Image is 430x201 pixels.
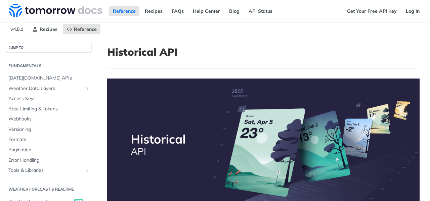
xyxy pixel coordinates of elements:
[5,124,92,135] a: Versioning
[225,6,243,16] a: Blog
[8,136,90,143] span: Formats
[8,85,83,92] span: Weather Data Layers
[8,116,90,122] span: Webhooks
[168,6,187,16] a: FAQs
[5,145,92,155] a: Pagination
[5,73,92,83] a: [DATE][DOMAIN_NAME] APIs
[74,26,97,32] span: Reference
[63,24,100,34] a: Reference
[402,6,423,16] a: Log In
[40,26,57,32] span: Recipes
[8,75,90,82] span: [DATE][DOMAIN_NAME] APIs
[5,135,92,145] a: Formats
[5,104,92,114] a: Rate Limiting & Tokens
[29,24,61,34] a: Recipes
[85,168,90,173] button: Show subpages for Tools & Libraries
[5,63,92,69] h2: Fundamentals
[343,6,400,16] a: Get Your Free API Key
[9,4,102,17] img: Tomorrow.io Weather API Docs
[8,147,90,153] span: Pagination
[5,165,92,175] a: Tools & LibrariesShow subpages for Tools & Libraries
[8,106,90,112] span: Rate Limiting & Tokens
[85,86,90,91] button: Show subpages for Weather Data Layers
[189,6,224,16] a: Help Center
[5,94,92,104] a: Access Keys
[8,126,90,133] span: Versioning
[5,155,92,165] a: Error Handling
[8,95,90,102] span: Access Keys
[7,24,27,34] span: v4.0.1
[8,167,83,174] span: Tools & Libraries
[5,43,92,53] button: JUMP TO
[245,6,276,16] a: API Status
[141,6,166,16] a: Recipes
[109,6,139,16] a: Reference
[107,46,420,58] h1: Historical API
[8,157,90,164] span: Error Handling
[5,114,92,124] a: Webhooks
[5,84,92,94] a: Weather Data LayersShow subpages for Weather Data Layers
[5,186,92,192] h2: Weather Forecast & realtime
